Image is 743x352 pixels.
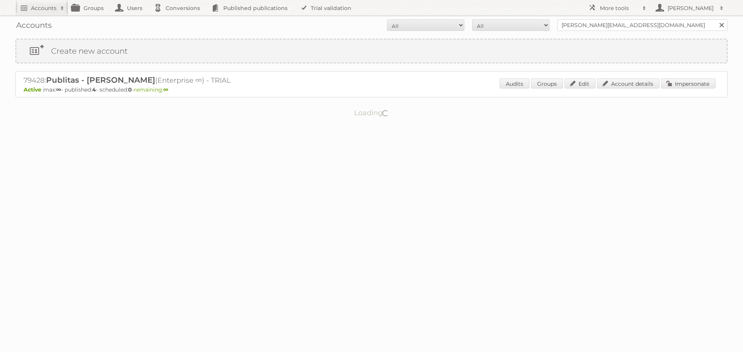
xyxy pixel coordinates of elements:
span: Publitas - [PERSON_NAME] [46,75,155,85]
a: Edit [565,78,596,88]
strong: ∞ [56,86,61,93]
strong: 0 [128,86,132,93]
p: Loading [330,105,414,121]
a: Groups [531,78,563,88]
p: max: - published: - scheduled: - [24,86,719,93]
h2: Accounts [31,4,56,12]
h2: [PERSON_NAME] [666,4,716,12]
a: Audits [500,78,529,88]
strong: 4 [92,86,96,93]
span: Active [24,86,43,93]
strong: ∞ [163,86,168,93]
span: remaining: [134,86,168,93]
h2: More tools [600,4,639,12]
h2: 79428: (Enterprise ∞) - TRIAL [24,75,294,85]
a: Create new account [16,39,727,63]
a: Account details [597,78,659,88]
a: Impersonate [661,78,716,88]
